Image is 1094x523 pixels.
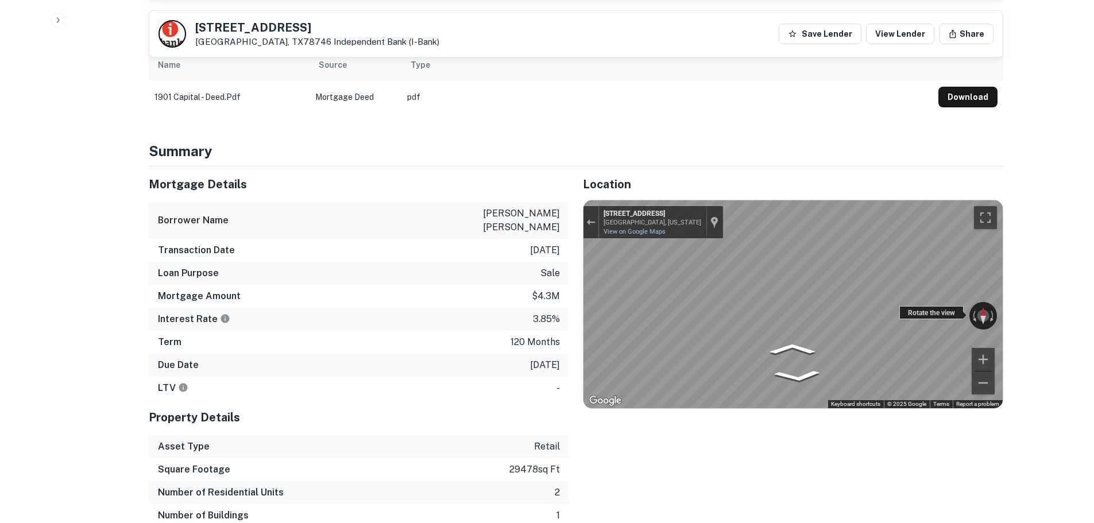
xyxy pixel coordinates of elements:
div: scrollable content [149,49,1003,113]
h5: Mortgage Details [149,176,569,193]
button: Toggle fullscreen view [974,206,997,229]
button: Download [938,87,998,107]
h6: Loan Purpose [158,266,219,280]
button: Reset the view [977,302,989,330]
p: retail [534,440,560,454]
h6: Number of Residential Units [158,486,284,499]
div: [STREET_ADDRESS] [604,210,701,219]
path: Go South, Capital Pkwy [760,367,834,386]
a: Independent Bank (i-bank) [334,37,439,47]
a: Show location on map [710,216,718,228]
p: [GEOGRAPHIC_DATA], TX78746 [195,37,439,47]
button: Rotate counterclockwise [969,302,977,330]
path: Go North, Capital Pkwy [757,340,827,357]
td: Mortgage Deed [310,81,401,113]
button: Zoom out [972,371,995,394]
h5: Location [583,176,1003,193]
div: Map [583,200,1003,408]
h6: Asset Type [158,440,210,454]
p: sale [540,266,560,280]
a: Report a problem [956,401,999,407]
button: Zoom in [972,348,995,371]
p: 120 months [511,335,560,349]
div: Rotate the view [899,306,964,319]
p: [DATE] [530,243,560,257]
div: Street View [583,200,1003,408]
p: - [556,381,560,395]
a: Open this area in Google Maps (opens a new window) [586,393,624,408]
td: pdf [401,81,933,113]
img: Google [586,393,624,408]
button: Rotate clockwise [989,302,997,330]
div: [GEOGRAPHIC_DATA], [US_STATE] [604,219,701,226]
h6: Term [158,335,181,349]
p: $4.3m [532,289,560,303]
td: 1901 capital - deed.pdf [149,81,310,113]
th: Type [401,49,933,81]
a: View on Google Maps [604,228,666,235]
h6: Borrower Name [158,214,229,227]
svg: The interest rates displayed on the website are for informational purposes only and may be report... [220,313,230,324]
span: © 2025 Google [887,401,926,407]
p: 29478 sq ft [509,463,560,476]
button: Save Lender [779,24,861,44]
h6: Square Footage [158,463,230,476]
a: View Lender [866,24,934,44]
p: 1 [556,509,560,522]
p: [DATE] [530,358,560,372]
h6: Interest Rate [158,312,230,326]
h5: [STREET_ADDRESS] [195,22,439,33]
h6: Transaction Date [158,243,235,257]
svg: LTVs displayed on the website are for informational purposes only and may be reported incorrectly... [178,382,188,393]
h6: Due Date [158,358,199,372]
th: Name [149,49,310,81]
h6: LTV [158,381,188,395]
h4: Summary [149,141,1003,161]
button: Share [939,24,994,44]
a: Terms (opens in new tab) [933,401,949,407]
p: 3.85% [533,312,560,326]
p: [PERSON_NAME] [PERSON_NAME] [457,207,560,234]
button: Exit the Street View [583,214,598,230]
p: 2 [555,486,560,499]
h6: Number of Buildings [158,509,249,522]
button: Keyboard shortcuts [831,400,880,408]
h5: Property Details [149,409,569,426]
h6: Mortgage Amount [158,289,241,303]
div: Name [158,58,180,72]
div: Type [411,58,430,72]
iframe: Chat Widget [1037,431,1094,486]
th: Source [310,49,401,81]
div: Source [319,58,347,72]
